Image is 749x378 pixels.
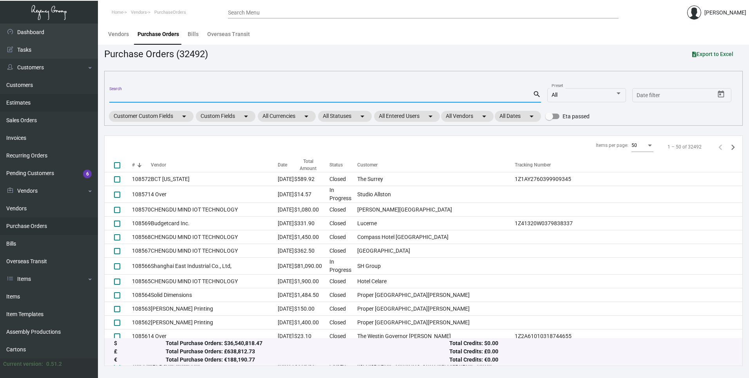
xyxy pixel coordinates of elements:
td: CHENGDU MIND IOT TECHNOLOGY [151,203,278,217]
td: 1Z1AY2760399909345 [515,172,742,186]
td: 108572 [132,172,151,186]
td: 108569 [132,217,151,230]
td: Closed [329,302,357,316]
mat-chip: All Statuses [318,111,372,122]
div: Items per page: [596,142,628,149]
div: # [132,161,135,168]
td: BCT [US_STATE] [151,172,278,186]
td: [DATE] [278,302,294,316]
td: 108562 [132,316,151,329]
td: $1,900.00 [294,275,329,288]
td: 108570 [132,203,151,217]
td: The Westin Governor [PERSON_NAME] [357,329,515,343]
div: # [132,161,151,168]
span: 50 [631,143,637,148]
td: Closed [329,217,357,230]
td: [PERSON_NAME][GEOGRAPHIC_DATA] [357,203,515,217]
button: Export to Excel [686,47,740,61]
span: PurchaseOrders [154,10,186,15]
mat-chip: All Entered Users [374,111,440,122]
mat-chip: All Currencies [258,111,316,122]
td: Closed [329,203,357,217]
span: Eta passed [563,112,590,121]
td: 1Z2A61010318744655 [515,329,742,343]
mat-icon: arrow_drop_down [358,112,367,121]
span: All [552,92,557,98]
td: Proper [GEOGRAPHIC_DATA][PERSON_NAME] [357,316,515,329]
td: Solid Dimensions [151,288,278,302]
td: 108566 [132,258,151,275]
mat-icon: arrow_drop_down [241,112,251,121]
span: Vendors [131,10,147,15]
mat-icon: arrow_drop_down [179,112,189,121]
input: Start date [637,92,661,99]
td: [DATE] [278,258,294,275]
input: End date [668,92,705,99]
td: [DATE] [278,316,294,329]
div: Vendors [108,30,129,38]
td: 4 Over [151,186,278,203]
td: $1,400.00 [294,316,329,329]
div: Status [329,161,357,168]
td: Compass Hotel [GEOGRAPHIC_DATA] [357,230,515,244]
td: 108564 [132,288,151,302]
mat-icon: arrow_drop_down [479,112,489,121]
td: In Progress [329,258,357,275]
td: The Surrey [357,172,515,186]
td: Hotel Celare [357,275,515,288]
mat-icon: arrow_drop_down [527,112,536,121]
td: $1,484.50 [294,288,329,302]
td: Lucerne [357,217,515,230]
td: 108565 [132,275,151,288]
div: Overseas Transit [207,30,250,38]
div: Total Purchase Orders: $36,540,818.47 [166,340,449,348]
td: $1,450.00 [294,230,329,244]
td: $81,090.00 [294,258,329,275]
td: [DATE] [278,186,294,203]
div: Customer [357,161,515,168]
mat-chip: Custom Fields [196,111,255,122]
td: $150.00 [294,302,329,316]
td: $331.90 [294,217,329,230]
div: Vendor [151,161,278,168]
div: 0.51.2 [46,360,62,368]
td: 4 Over [151,329,278,343]
div: Total Purchase Orders: £638,812.73 [166,348,449,356]
mat-select: Items per page: [631,143,653,148]
mat-icon: arrow_drop_down [302,112,311,121]
td: Closed [329,275,357,288]
button: Previous page [714,141,727,153]
td: Proper [GEOGRAPHIC_DATA][PERSON_NAME] [357,302,515,316]
td: Closed [329,244,357,258]
div: Total Credits: £0.00 [449,348,733,356]
div: Customer [357,161,378,168]
td: Closed [329,288,357,302]
button: Open calendar [715,88,727,101]
td: Proper [GEOGRAPHIC_DATA][PERSON_NAME] [357,288,515,302]
td: 108561 [132,329,151,343]
mat-icon: search [533,90,541,99]
div: Vendor [151,161,166,168]
span: Export to Excel [692,51,733,57]
td: $14.57 [294,186,329,203]
td: [DATE] [278,203,294,217]
td: [DATE] [278,172,294,186]
div: Total Purchase Orders: €188,190.77 [166,356,449,364]
div: Tracking Number [515,161,742,168]
div: Total Amount [294,158,329,172]
div: Total Credits: €0.00 [449,356,733,364]
td: Budgetcard Inc. [151,217,278,230]
td: Closed [329,172,357,186]
td: CHENGDU MIND IOT TECHNOLOGY [151,244,278,258]
td: Closed [329,316,357,329]
div: Date [278,161,287,168]
mat-icon: arrow_drop_down [426,112,435,121]
div: Date [278,161,294,168]
td: Shanghai East Industrial Co., Ltd, [151,258,278,275]
td: [PERSON_NAME] Printing [151,316,278,329]
td: [DATE] [278,288,294,302]
td: 1Z41320W0379838337 [515,217,742,230]
td: [GEOGRAPHIC_DATA] [357,244,515,258]
td: 108571 [132,186,151,203]
td: $589.92 [294,172,329,186]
